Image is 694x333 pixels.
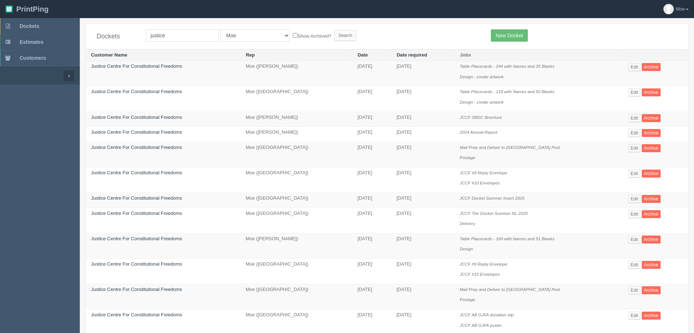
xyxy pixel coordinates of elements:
td: Moe ([GEOGRAPHIC_DATA]) [240,142,352,167]
a: Archive [642,144,661,152]
a: Date [358,52,368,58]
a: Archive [642,210,661,218]
a: Archive [642,261,661,269]
td: [DATE] [391,142,454,167]
td: [DATE] [352,112,391,127]
td: [DATE] [391,112,454,127]
a: Archive [642,114,661,122]
td: Moe ([GEOGRAPHIC_DATA]) [240,208,352,233]
a: Date required [397,52,427,58]
a: Edit [628,236,640,243]
td: [DATE] [352,233,391,258]
i: JCCF AB GJFA poster [460,323,502,328]
label: Show Archived? [293,32,331,40]
td: [DATE] [391,61,454,86]
td: [DATE] [352,61,391,86]
i: JCCF SBDC Brochure [460,115,502,120]
a: Archive [642,236,661,243]
a: Edit [628,88,640,96]
td: [DATE] [352,167,391,192]
i: Mail Prep and Deliver to [GEOGRAPHIC_DATA] Post [460,287,560,292]
td: [DATE] [352,142,391,167]
i: Table Placecards - 244 with Names and 25 Blanks [460,64,554,68]
td: Moe ([PERSON_NAME]) [240,112,352,127]
a: Justice Centre For Constitutional Freedoms [91,195,182,201]
i: Table Placecards - 169 with Names and 51 Blanks [460,236,554,241]
i: Table Placecards - 118 with Names and 50 Blanks [460,89,554,94]
td: [DATE] [391,208,454,233]
a: Archive [642,170,661,178]
i: JCCF #9 Reply Envelope [460,262,507,266]
a: Justice Centre For Constitutional Freedoms [91,63,182,69]
span: Dockets [20,23,39,29]
td: Moe ([GEOGRAPHIC_DATA]) [240,167,352,192]
a: Edit [628,170,640,178]
h4: Dockets [96,33,135,40]
td: [DATE] [391,258,454,284]
a: Justice Centre For Constitutional Freedoms [91,115,182,120]
td: Moe ([PERSON_NAME]) [240,233,352,258]
a: Justice Centre For Constitutional Freedoms [91,236,182,241]
td: [DATE] [391,127,454,142]
a: Archive [642,63,661,71]
i: JCCF The Docket Summer NL 2025 [460,211,527,216]
a: Edit [628,129,640,137]
td: Moe ([GEOGRAPHIC_DATA]) [240,284,352,309]
input: Customer Name [146,29,219,42]
input: Search [334,30,356,41]
a: Archive [642,286,661,294]
a: Archive [642,195,661,203]
a: Justice Centre For Constitutional Freedoms [91,145,182,150]
a: Justice Centre For Constitutional Freedoms [91,287,182,292]
td: Moe ([PERSON_NAME]) [240,61,352,86]
i: JCCF #10 Envelopes [460,180,500,185]
td: [DATE] [352,284,391,309]
a: Justice Centre For Constitutional Freedoms [91,89,182,94]
td: [DATE] [391,192,454,208]
i: JCCF #9 Reply Envelope [460,170,507,175]
td: [DATE] [352,86,391,112]
i: 2024 Annual Report [460,130,497,134]
td: Moe ([PERSON_NAME]) [240,127,352,142]
td: Moe ([GEOGRAPHIC_DATA]) [240,258,352,284]
a: Justice Centre For Constitutional Freedoms [91,312,182,317]
a: Archive [642,88,661,96]
td: [DATE] [352,258,391,284]
i: Design - create artwork [460,74,504,79]
td: [DATE] [352,208,391,233]
th: Jobs [454,49,623,61]
a: Justice Centre For Constitutional Freedoms [91,170,182,175]
a: Justice Centre For Constitutional Freedoms [91,261,182,267]
i: Design [460,246,473,251]
a: Edit [628,144,640,152]
a: Edit [628,210,640,218]
img: avatar_default-7531ab5dedf162e01f1e0bb0964e6a185e93c5c22dfe317fb01d7f8cd2b1632c.jpg [664,4,674,14]
i: JCCF #10 Envelopes [460,272,500,276]
input: Show Archived? [293,33,297,38]
td: [DATE] [352,127,391,142]
img: logo-3e63b451c926e2ac314895c53de4908e5d424f24456219fb08d385ab2e579770.png [5,5,13,13]
a: Edit [628,286,640,294]
i: Mail Prep and Deliver to [GEOGRAPHIC_DATA] Post [460,145,560,150]
td: Moe ([GEOGRAPHIC_DATA]) [240,86,352,112]
td: Moe ([GEOGRAPHIC_DATA]) [240,192,352,208]
a: Archive [642,129,661,137]
a: Rep [246,52,255,58]
a: Edit [628,261,640,269]
td: [DATE] [391,233,454,258]
a: Edit [628,312,640,320]
td: [DATE] [391,86,454,112]
a: Edit [628,63,640,71]
i: Postage [460,155,475,160]
td: [DATE] [352,192,391,208]
a: Edit [628,195,640,203]
span: Customers [20,55,46,61]
i: Delivery [460,221,475,226]
i: JCCF Docket Summer Insert 2025 [460,196,524,200]
i: Postage [460,297,475,302]
a: Archive [642,312,661,320]
i: JCCF AB GJFA donation slip [460,312,514,317]
span: Estimates [20,39,44,45]
a: New Docket [491,29,527,42]
i: Design - create artwork [460,100,504,104]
